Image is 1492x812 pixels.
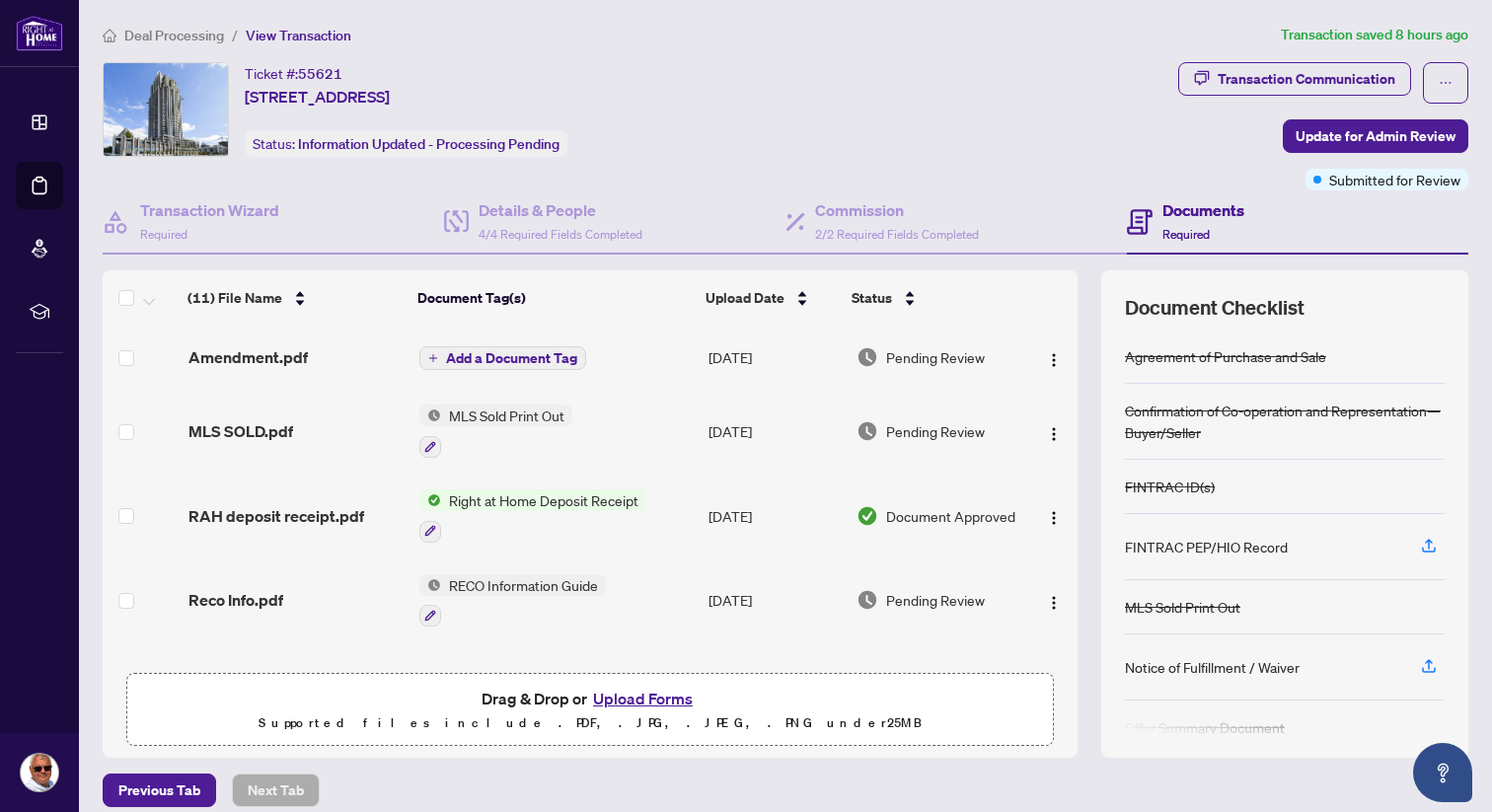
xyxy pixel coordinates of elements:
[124,27,224,44] span: Deal Processing
[188,504,364,528] span: RAH deposit receipt.pdf
[104,63,228,156] img: IMG-W12349406_1.jpg
[1038,415,1070,447] button: Logo
[232,24,238,46] li: /
[419,346,586,370] button: Add a Document Tag
[482,686,699,711] span: Drag & Drop or
[1162,198,1244,222] h4: Documents
[245,130,567,157] div: Status:
[1125,345,1326,367] div: Agreement of Purchase and Sale
[180,270,410,326] th: (11) File Name
[441,489,646,511] span: Right at Home Deposit Receipt
[698,270,844,326] th: Upload Date
[479,227,642,242] span: 4/4 Required Fields Completed
[1296,120,1455,152] span: Update for Admin Review
[140,198,279,222] h4: Transaction Wizard
[1038,500,1070,532] button: Logo
[232,774,320,807] button: Next Tab
[886,589,985,611] span: Pending Review
[706,287,784,309] span: Upload Date
[1125,596,1240,618] div: MLS Sold Print Out
[1439,76,1453,90] span: ellipsis
[1329,169,1460,190] span: Submitted for Review
[1178,62,1411,96] button: Transaction Communication
[587,686,699,711] button: Upload Forms
[245,85,390,109] span: [STREET_ADDRESS]
[188,662,330,686] span: FINTRAC DESA.pdf
[419,345,586,371] button: Add a Document Tag
[1125,536,1288,557] div: FINTRAC PEP/HIO Record
[21,754,58,791] img: Profile Icon
[857,505,878,527] img: Document Status
[815,198,979,222] h4: Commission
[428,353,438,363] span: plus
[1413,743,1472,802] button: Open asap
[246,27,351,44] span: View Transaction
[852,287,892,309] span: Status
[857,346,878,368] img: Document Status
[419,574,441,596] img: Status Icon
[1218,63,1395,95] div: Transaction Communication
[886,505,1015,527] span: Document Approved
[857,420,878,442] img: Document Status
[298,65,342,83] span: 55621
[410,270,697,326] th: Document Tag(s)
[479,198,642,222] h4: Details & People
[1125,294,1305,322] span: Document Checklist
[1046,510,1062,526] img: Logo
[844,270,1021,326] th: Status
[1281,24,1468,46] article: Transaction saved 8 hours ago
[1046,426,1062,442] img: Logo
[419,489,441,511] img: Status Icon
[886,346,985,368] span: Pending Review
[188,345,308,369] span: Amendment.pdf
[1162,227,1210,242] span: Required
[118,775,200,806] span: Previous Tab
[701,642,848,705] td: [DATE]
[127,674,1053,747] span: Drag & Drop orUpload FormsSupported files include .PDF, .JPG, .JPEG, .PNG under25MB
[1283,119,1468,153] button: Update for Admin Review
[701,389,848,474] td: [DATE]
[701,558,848,643] td: [DATE]
[298,135,559,153] span: Information Updated - Processing Pending
[188,419,293,443] span: MLS SOLD.pdf
[1125,476,1215,497] div: FINTRAC ID(s)
[245,62,342,85] div: Ticket #:
[1125,400,1445,443] div: Confirmation of Co-operation and Representation—Buyer/Seller
[103,29,116,42] span: home
[419,405,441,426] img: Status Icon
[446,351,577,365] span: Add a Document Tag
[1046,352,1062,368] img: Logo
[188,588,283,612] span: Reco Info.pdf
[815,227,979,242] span: 2/2 Required Fields Completed
[419,405,572,458] button: Status IconMLS Sold Print Out
[857,589,878,611] img: Document Status
[187,287,282,309] span: (11) File Name
[701,326,848,389] td: [DATE]
[16,15,63,51] img: logo
[701,474,848,558] td: [DATE]
[441,574,606,596] span: RECO Information Guide
[886,420,985,442] span: Pending Review
[1046,595,1062,611] img: Logo
[1038,584,1070,616] button: Logo
[139,711,1041,735] p: Supported files include .PDF, .JPG, .JPEG, .PNG under 25 MB
[441,405,572,426] span: MLS Sold Print Out
[140,227,187,242] span: Required
[1125,656,1300,678] div: Notice of Fulfillment / Waiver
[419,574,606,627] button: Status IconRECO Information Guide
[419,489,646,543] button: Status IconRight at Home Deposit Receipt
[103,774,216,807] button: Previous Tab
[1038,341,1070,373] button: Logo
